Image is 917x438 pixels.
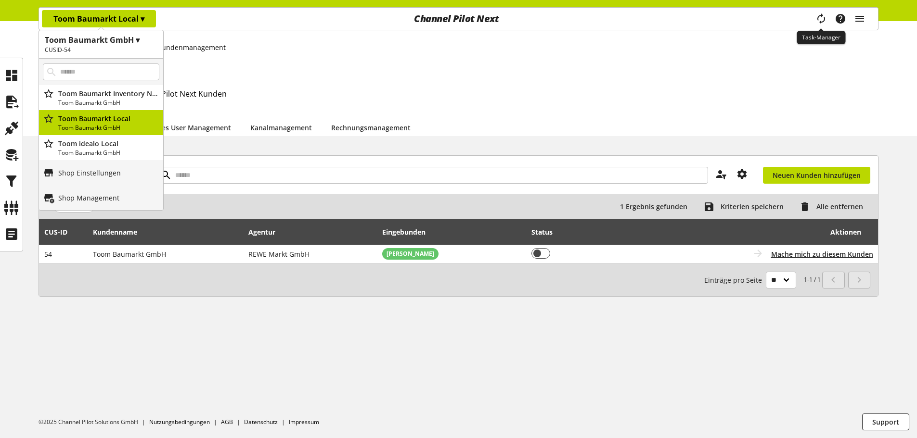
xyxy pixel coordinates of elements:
[44,227,77,237] div: CUS-⁠ID
[53,13,144,25] p: Toom Baumarkt Local
[58,149,159,157] p: Toom Baumarkt GmbH
[221,418,233,426] a: AGB
[93,250,166,259] span: Toom Baumarkt GmbH
[142,123,231,133] a: Internes User Management
[53,88,878,100] h2: Das ist die Liste aller Channel Pilot Next Kunden
[45,34,157,46] h1: Toom Baumarkt GmbH ▾
[640,222,861,241] div: Aktionen
[816,201,863,212] span: Alle entfernen
[704,275,766,285] span: Einträge pro Seite
[387,250,434,258] span: [PERSON_NAME]
[250,123,312,133] a: Kanalmanagement
[700,198,793,215] button: Kriterien speichern
[44,250,52,259] span: 54
[862,413,909,430] button: Support
[141,13,144,24] span: ▾
[58,99,159,107] p: Toom Baumarkt GmbH
[248,227,285,237] div: Agentur
[331,123,411,133] a: Rechnungsmanagement
[872,417,899,427] span: Support
[763,167,870,184] a: Neuen Kunden hinzufügen
[93,227,147,237] div: Kundenname
[796,198,872,215] button: Alle entfernen
[382,227,435,237] div: Eingebunden
[39,7,878,30] nav: main navigation
[797,31,845,44] div: Task-Manager
[58,168,121,178] p: Shop Einstellungen
[244,418,278,426] a: Datenschutz
[39,418,149,426] li: ©2025 Channel Pilot Solutions GmbH
[58,193,119,203] p: Shop Management
[39,185,163,210] a: Shop Management
[45,46,157,54] h2: CUSID-54
[771,249,873,259] button: Mache mich zu diesem Kunden
[58,124,159,132] p: Toom Baumarkt GmbH
[773,170,861,180] span: Neuen Kunden hinzufügen
[58,138,159,149] p: Toom idealo Local
[248,250,310,259] span: REWE Markt GmbH
[531,227,562,237] div: Status
[721,201,784,212] span: Kriterien speichern
[704,272,821,288] small: 1-1 / 1
[620,201,687,212] span: 1 Ergebnis gefunden
[58,113,159,124] p: Toom Baumarkt Local
[289,418,319,426] a: Impressum
[149,418,210,426] a: Nutzungsbedingungen
[39,160,163,185] a: Shop Einstellungen
[58,88,159,99] p: Toom Baumarkt Inventory New Attribute Alert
